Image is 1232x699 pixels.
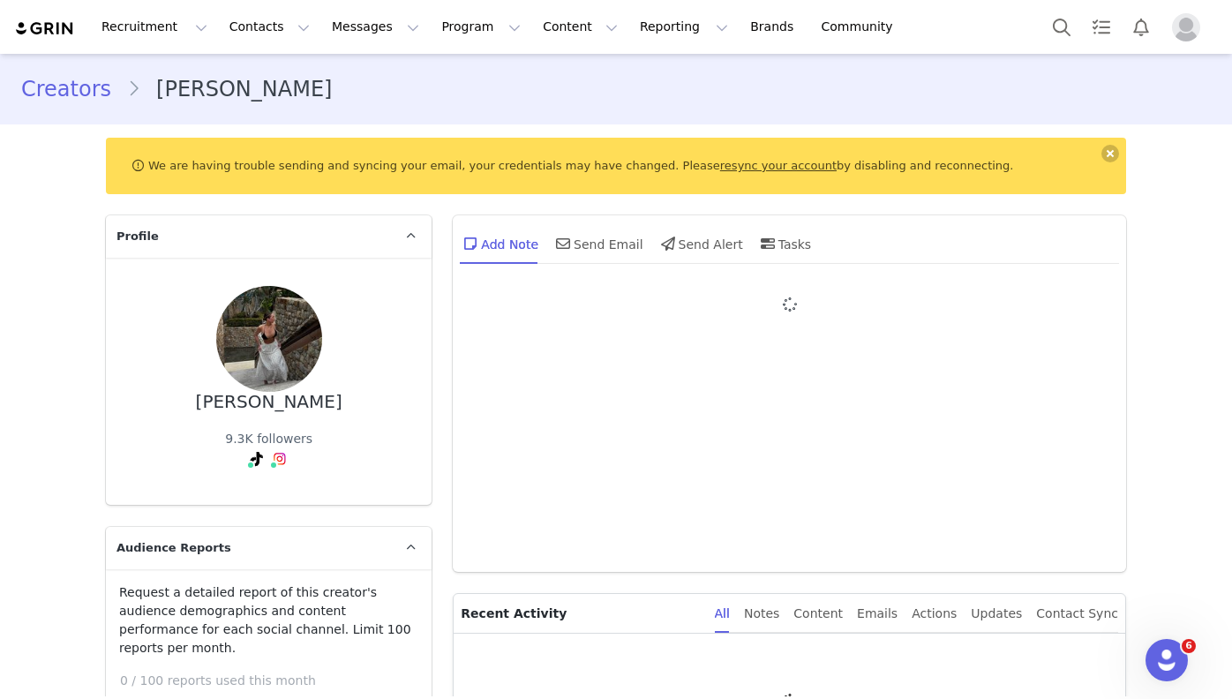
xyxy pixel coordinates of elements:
[1036,594,1118,634] div: Contact Sync
[1182,639,1196,653] span: 6
[1161,13,1218,41] button: Profile
[1146,639,1188,681] iframe: Intercom live chat
[120,672,432,690] p: 0 / 100 reports used this month
[912,594,957,634] div: Actions
[321,7,430,47] button: Messages
[740,7,809,47] a: Brands
[971,594,1022,634] div: Updates
[629,7,739,47] button: Reporting
[116,228,159,245] span: Profile
[91,7,218,47] button: Recruitment
[744,594,779,634] div: Notes
[460,222,538,265] div: Add Note
[461,594,700,633] p: Recent Activity
[431,7,531,47] button: Program
[21,73,127,105] a: Creators
[657,222,743,265] div: Send Alert
[1082,7,1121,47] a: Tasks
[119,583,418,658] p: Request a detailed report of this creator's audience demographics and content performance for eac...
[757,222,812,265] div: Tasks
[106,138,1126,194] div: We are having trouble sending and syncing your email, your credentials may have changed. Please b...
[14,20,76,37] img: grin logo
[857,594,898,634] div: Emails
[273,452,287,466] img: instagram.svg
[196,392,342,412] div: [PERSON_NAME]
[811,7,912,47] a: Community
[1122,7,1161,47] button: Notifications
[793,594,843,634] div: Content
[116,539,231,557] span: Audience Reports
[715,594,730,634] div: All
[1172,13,1200,41] img: placeholder-profile.jpg
[225,430,312,448] div: 9.3K followers
[532,7,628,47] button: Content
[216,286,322,392] img: a7f72bbd-4405-4249-9ffc-2dea96b16e9c.jpg
[219,7,320,47] button: Contacts
[720,159,837,172] a: resync your account
[1042,7,1081,47] button: Search
[552,222,643,265] div: Send Email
